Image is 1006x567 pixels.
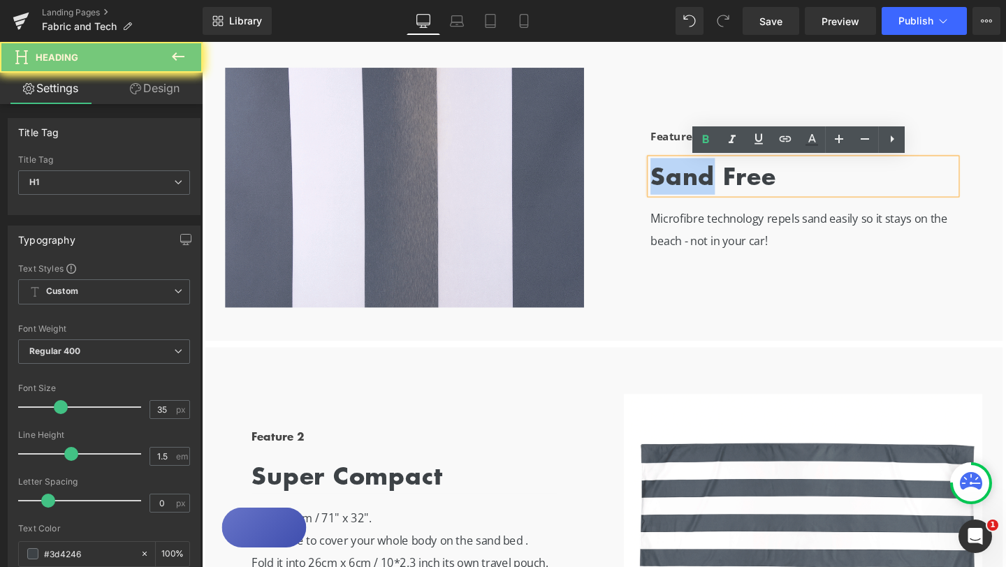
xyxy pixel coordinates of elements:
div: Text Styles [18,263,190,274]
span: 1 [987,520,998,531]
span: Heading [36,52,78,63]
a: Tablet [474,7,507,35]
input: Color [44,546,133,561]
div: Title Tag [18,119,59,138]
span: Fabric and Tech [42,21,117,32]
p: Microfibre technology repels sand easily so it stays on the beach - not in your car! [472,174,793,221]
span: Preview [822,14,859,29]
button: Rewards [21,489,110,531]
b: Feature 2 [52,405,108,422]
a: Landing Pages [42,7,203,18]
span: Save [759,14,782,29]
div: Font Size [18,383,190,393]
a: Desktop [407,7,440,35]
button: More [972,7,1000,35]
b: Regular 400 [29,346,81,356]
a: Laptop [440,7,474,35]
div: Typography [18,226,75,246]
span: px [176,405,188,414]
span: Library [229,15,262,27]
button: Redo [709,7,737,35]
a: New Library [203,7,272,35]
b: Feature 1 [472,91,524,107]
b: H1 [29,177,39,187]
p: Large size to cover your whole body on the sand bed . [52,513,374,536]
p: 180 x 80cm / 71" x 32". [52,489,374,513]
p: Fold it into 26cm x 6cm / 10*2.3 inch its own travel pouch. [52,536,374,560]
div: Text Color [18,524,190,533]
div: Title Tag [18,155,190,165]
a: Preview [805,7,876,35]
span: px [176,499,188,508]
div: % [156,542,189,566]
button: Publish [882,7,967,35]
div: Letter Spacing [18,477,190,487]
b: Custom [46,286,78,297]
iframe: Intercom live chat [958,520,992,553]
div: Line Height [18,430,190,440]
div: Font Weight [18,324,190,334]
span: em [176,452,188,461]
a: Design [104,73,205,104]
span: Publish [898,15,933,27]
a: Mobile [507,7,541,35]
button: Undo [676,7,704,35]
b: Super Compact [52,437,254,474]
b: Sand Free [472,122,604,159]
